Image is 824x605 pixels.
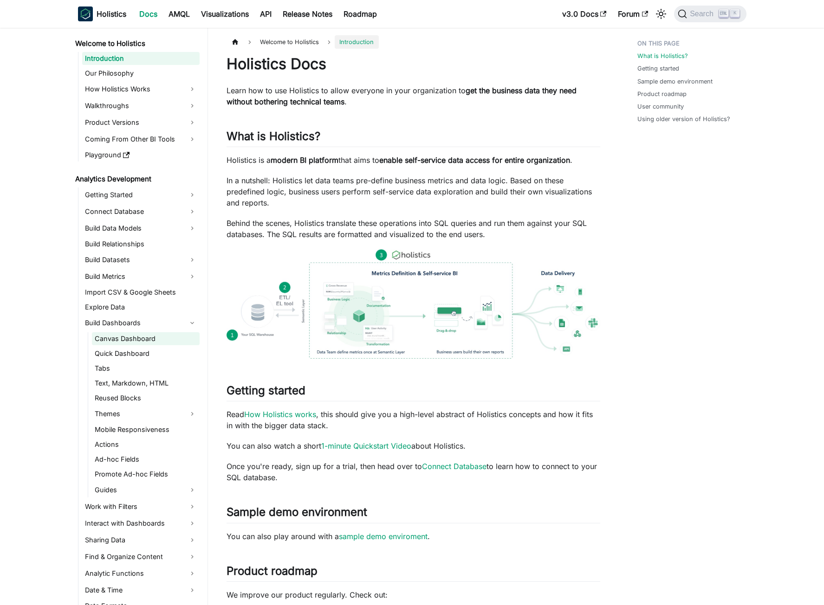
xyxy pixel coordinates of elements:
a: Quick Dashboard [92,347,200,360]
a: Work with Filters [82,499,200,514]
nav: Docs sidebar [69,28,208,605]
button: Search (Ctrl+K) [674,6,746,22]
a: Build Relationships [82,238,200,251]
a: Canvas Dashboard [92,332,200,345]
a: Themes [92,406,200,421]
a: Welcome to Holistics [72,37,200,50]
a: Actions [92,438,200,451]
a: Using older version of Holistics? [637,115,730,123]
a: Sample demo environment [637,77,713,86]
a: How Holistics Works [82,82,200,97]
a: Date & Time [82,583,200,598]
h2: What is Holistics? [227,129,600,147]
a: Connect Database [82,204,200,219]
p: You can also play around with a . [227,531,600,542]
img: How Holistics fits in your Data Stack [227,249,600,359]
a: Import CSV & Google Sheets [82,286,200,299]
a: 1-minute Quickstart Video [321,441,411,451]
p: You can also watch a short about Holistics. [227,440,600,451]
a: sample demo enviroment [339,532,428,541]
strong: enable self-service data access for entire organization [379,155,570,165]
a: Coming From Other BI Tools [82,132,200,147]
h2: Product roadmap [227,564,600,582]
a: API [254,6,277,21]
a: Sharing Data [82,533,200,547]
a: Introduction [82,52,200,65]
img: Holistics [78,6,93,21]
a: Analytics Development [72,173,200,186]
a: Ad-hoc Fields [92,453,200,466]
a: HolisticsHolistics [78,6,126,21]
a: Guides [92,483,200,497]
button: Switch between dark and light mode (currently light mode) [654,6,668,21]
a: Forum [612,6,654,21]
a: Playground [82,148,200,161]
span: Search [687,10,719,18]
a: Home page [227,35,244,49]
a: Find & Organize Content [82,549,200,564]
p: Learn how to use Holistics to allow everyone in your organization to . [227,85,600,107]
a: Mobile Responsiveness [92,423,200,436]
h2: Getting started [227,384,600,401]
a: Analytic Functions [82,566,200,581]
span: Introduction [335,35,378,49]
a: Build Dashboards [82,315,200,330]
a: Build Data Models [82,221,200,236]
a: Docs [134,6,163,21]
p: We improve our product regularly. Check out: [227,589,600,600]
a: Promote Ad-hoc Fields [92,468,200,481]
a: Text, Markdown, HTML [92,377,200,390]
a: v3.0 Docs [557,6,612,21]
a: Visualizations [195,6,254,21]
a: Our Philosophy [82,67,200,80]
a: Explore Data [82,301,200,314]
h2: Sample demo environment [227,505,600,523]
a: User community [637,102,684,111]
a: What is Holistics? [637,51,688,60]
span: Welcome to Holistics [255,35,324,49]
a: Release Notes [277,6,338,21]
a: Interact with Dashboards [82,516,200,531]
p: Behind the scenes, Holistics translate these operations into SQL queries and run them against you... [227,218,600,240]
a: Build Datasets [82,252,200,267]
a: Connect Database [422,462,487,471]
p: In a nutshell: Holistics let data teams pre-define business metrics and data logic. Based on thes... [227,175,600,208]
b: Holistics [97,8,126,19]
a: Getting started [637,64,679,73]
a: Walkthroughs [82,98,200,113]
p: Once you're ready, sign up for a trial, then head over to to learn how to connect to your SQL dat... [227,461,600,483]
a: Product Versions [82,115,200,130]
kbd: K [730,9,740,18]
p: Holistics is a that aims to . [227,154,600,166]
a: How Holistics works [244,410,316,419]
a: AMQL [163,6,195,21]
h1: Holistics Docs [227,55,600,73]
strong: modern BI platform [271,155,338,165]
a: Build Metrics [82,269,200,284]
a: Reused Blocks [92,392,200,405]
a: Getting Started [82,187,200,202]
nav: Breadcrumbs [227,35,600,49]
a: Product roadmap [637,90,687,98]
a: Roadmap [338,6,383,21]
a: Tabs [92,362,200,375]
p: Read , this should give you a high-level abstract of Holistics concepts and how it fits in with t... [227,409,600,431]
